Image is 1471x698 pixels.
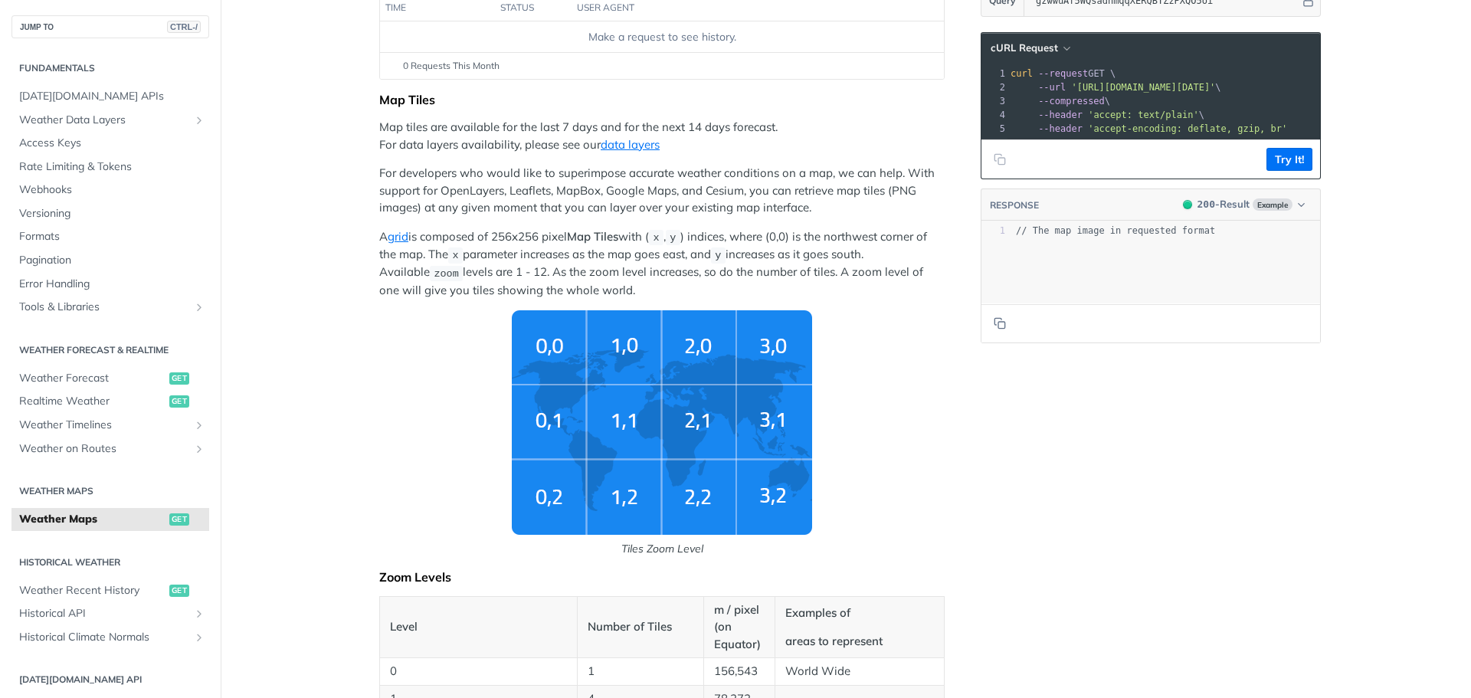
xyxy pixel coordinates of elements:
[985,41,1075,56] button: cURL Request
[11,61,209,75] h2: Fundamentals
[193,114,205,126] button: Show subpages for Weather Data Layers
[11,343,209,357] h2: Weather Forecast & realtime
[169,585,189,597] span: get
[11,202,209,225] a: Versioning
[19,229,205,244] span: Formats
[1038,68,1088,79] span: --request
[167,21,201,33] span: CTRL-/
[11,273,209,296] a: Error Handling
[19,300,189,315] span: Tools & Libraries
[989,198,1040,213] button: RESPONSE
[379,119,945,153] p: Map tiles are available for the last 7 days and for the next 14 days forecast. For data layers av...
[785,663,934,680] p: World Wide
[193,301,205,313] button: Show subpages for Tools & Libraries
[19,394,165,409] span: Realtime Weather
[11,15,209,38] button: JUMP TOCTRL-/
[379,310,945,557] span: Tiles Zoom Level
[11,437,209,460] a: Weather on RoutesShow subpages for Weather on Routes
[11,414,209,437] a: Weather TimelinesShow subpages for Weather Timelines
[434,267,458,279] span: zoom
[989,148,1011,171] button: Copy to clipboard
[11,626,209,649] a: Historical Climate NormalsShow subpages for Historical Climate Normals
[981,122,1007,136] div: 5
[11,85,209,108] a: [DATE][DOMAIN_NAME] APIs
[19,606,189,621] span: Historical API
[19,630,189,645] span: Historical Climate Normals
[19,277,205,292] span: Error Handling
[989,312,1011,335] button: Copy to clipboard
[11,484,209,498] h2: Weather Maps
[11,156,209,179] a: Rate Limiting & Tokens
[452,250,458,261] span: x
[981,80,1007,94] div: 2
[379,92,945,107] div: Map Tiles
[193,443,205,455] button: Show subpages for Weather on Routes
[11,602,209,625] a: Historical APIShow subpages for Historical API
[19,583,165,598] span: Weather Recent History
[379,569,945,585] div: Zoom Levels
[1088,110,1199,120] span: 'accept: text/plain'
[390,618,567,636] p: Level
[390,663,567,680] p: 0
[1197,198,1215,210] span: 200
[1071,82,1215,93] span: '[URL][DOMAIN_NAME][DATE]'
[1011,96,1110,107] span: \
[670,232,676,244] span: y
[11,179,209,202] a: Webhooks
[19,253,205,268] span: Pagination
[169,513,189,526] span: get
[386,29,938,45] div: Make a request to see history.
[19,512,165,527] span: Weather Maps
[19,89,205,104] span: [DATE][DOMAIN_NAME] APIs
[11,367,209,390] a: Weather Forecastget
[714,601,765,654] p: m / pixel (on Equator)
[601,137,660,152] a: data layers
[1266,148,1312,171] button: Try It!
[512,310,812,535] img: weather-grid-map.png
[981,94,1007,108] div: 3
[11,390,209,413] a: Realtime Weatherget
[19,371,165,386] span: Weather Forecast
[11,225,209,248] a: Formats
[981,108,1007,122] div: 4
[1011,68,1033,79] span: curl
[11,296,209,319] a: Tools & LibrariesShow subpages for Tools & Libraries
[19,113,189,128] span: Weather Data Layers
[1197,197,1250,212] div: - Result
[981,224,1005,238] div: 1
[1183,200,1192,209] span: 200
[11,132,209,155] a: Access Keys
[1038,110,1083,120] span: --header
[11,579,209,602] a: Weather Recent Historyget
[19,136,205,151] span: Access Keys
[19,159,205,175] span: Rate Limiting & Tokens
[169,372,189,385] span: get
[785,605,934,622] p: Examples of
[588,663,693,680] p: 1
[19,206,205,221] span: Versioning
[11,555,209,569] h2: Historical Weather
[714,663,765,680] p: 156,543
[991,41,1058,54] span: cURL Request
[1253,198,1292,211] span: Example
[379,541,945,557] p: Tiles Zoom Level
[653,232,659,244] span: x
[588,618,693,636] p: Number of Tiles
[11,673,209,687] h2: [DATE][DOMAIN_NAME] API
[11,109,209,132] a: Weather Data LayersShow subpages for Weather Data Layers
[1038,123,1083,134] span: --header
[1011,82,1221,93] span: \
[567,229,618,244] strong: Map Tiles
[11,249,209,272] a: Pagination
[19,182,205,198] span: Webhooks
[1011,110,1204,120] span: \
[388,229,408,244] a: grid
[1011,68,1116,79] span: GET \
[1175,197,1312,212] button: 200200-ResultExample
[19,418,189,433] span: Weather Timelines
[379,165,945,217] p: For developers who would like to superimpose accurate weather conditions on a map, we can help. W...
[11,508,209,531] a: Weather Mapsget
[1016,225,1215,236] span: // The map image in requested format
[1038,96,1105,107] span: --compressed
[715,250,721,261] span: y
